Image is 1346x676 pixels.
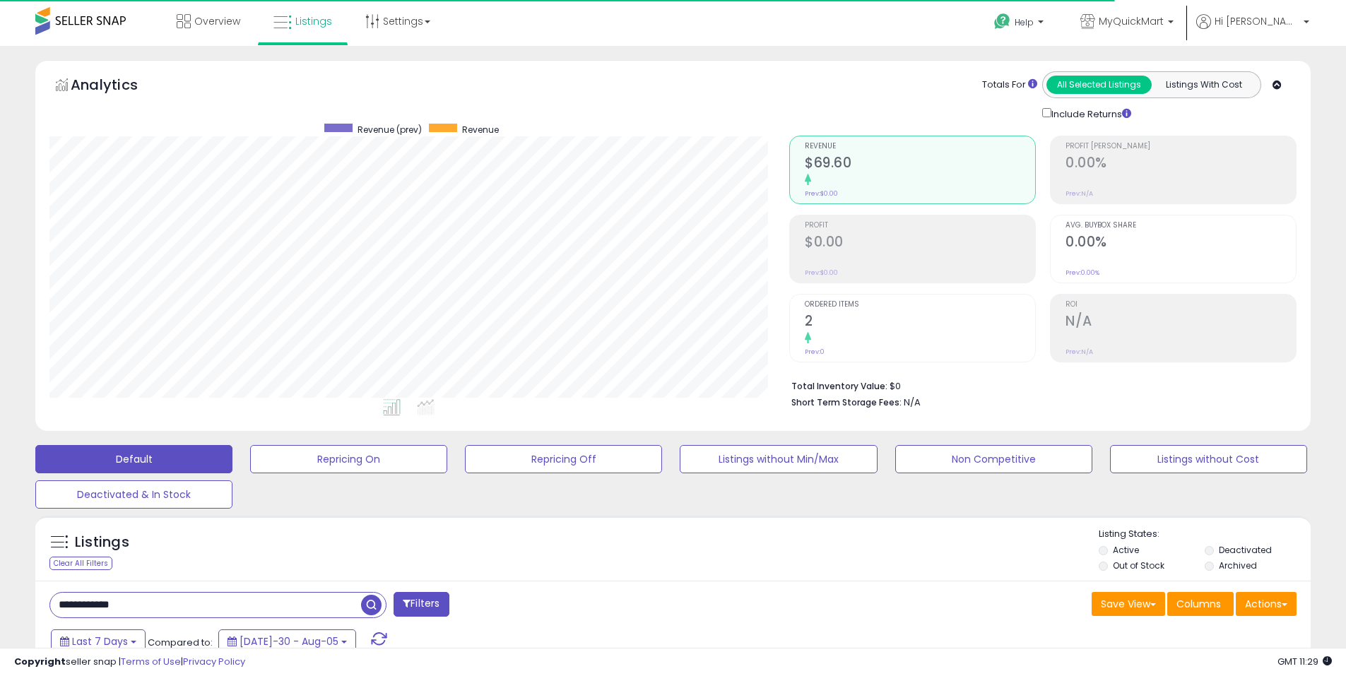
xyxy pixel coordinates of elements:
[1236,592,1297,616] button: Actions
[1032,105,1148,121] div: Include Returns
[1277,655,1332,668] span: 2025-08-14 11:29 GMT
[791,376,1286,393] li: $0
[1065,313,1296,332] h2: N/A
[805,234,1035,253] h2: $0.00
[1065,143,1296,150] span: Profit [PERSON_NAME]
[35,480,232,509] button: Deactivated & In Stock
[805,348,825,356] small: Prev: 0
[805,155,1035,174] h2: $69.60
[51,629,146,653] button: Last 7 Days
[1015,16,1034,28] span: Help
[1065,234,1296,253] h2: 0.00%
[49,557,112,570] div: Clear All Filters
[791,396,902,408] b: Short Term Storage Fees:
[35,445,232,473] button: Default
[993,13,1011,30] i: Get Help
[1099,14,1164,28] span: MyQuickMart
[1219,544,1272,556] label: Deactivated
[1113,544,1139,556] label: Active
[394,592,449,617] button: Filters
[805,301,1035,309] span: Ordered Items
[1196,14,1309,46] a: Hi [PERSON_NAME]
[75,533,129,552] h5: Listings
[1065,348,1093,356] small: Prev: N/A
[465,445,662,473] button: Repricing Off
[121,655,181,668] a: Terms of Use
[1099,528,1311,541] p: Listing States:
[1065,268,1099,277] small: Prev: 0.00%
[1065,301,1296,309] span: ROI
[72,634,128,648] span: Last 7 Days
[1151,76,1256,94] button: Listings With Cost
[1065,155,1296,174] h2: 0.00%
[250,445,447,473] button: Repricing On
[1167,592,1234,616] button: Columns
[71,75,165,98] h5: Analytics
[895,445,1092,473] button: Non Competitive
[295,14,332,28] span: Listings
[1065,189,1093,198] small: Prev: N/A
[1219,559,1257,571] label: Archived
[462,124,499,136] span: Revenue
[1065,222,1296,230] span: Avg. Buybox Share
[1215,14,1299,28] span: Hi [PERSON_NAME]
[791,380,887,392] b: Total Inventory Value:
[1046,76,1152,94] button: All Selected Listings
[983,2,1058,46] a: Help
[218,629,356,653] button: [DATE]-30 - Aug-05
[240,634,338,648] span: [DATE]-30 - Aug-05
[194,14,240,28] span: Overview
[904,396,921,409] span: N/A
[982,78,1037,92] div: Totals For
[358,124,422,136] span: Revenue (prev)
[805,189,838,198] small: Prev: $0.00
[1176,597,1221,611] span: Columns
[805,143,1035,150] span: Revenue
[805,222,1035,230] span: Profit
[805,268,838,277] small: Prev: $0.00
[680,445,877,473] button: Listings without Min/Max
[1110,445,1307,473] button: Listings without Cost
[805,313,1035,332] h2: 2
[148,636,213,649] span: Compared to:
[1092,592,1165,616] button: Save View
[183,655,245,668] a: Privacy Policy
[1113,559,1164,571] label: Out of Stock
[14,656,245,669] div: seller snap | |
[14,655,66,668] strong: Copyright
